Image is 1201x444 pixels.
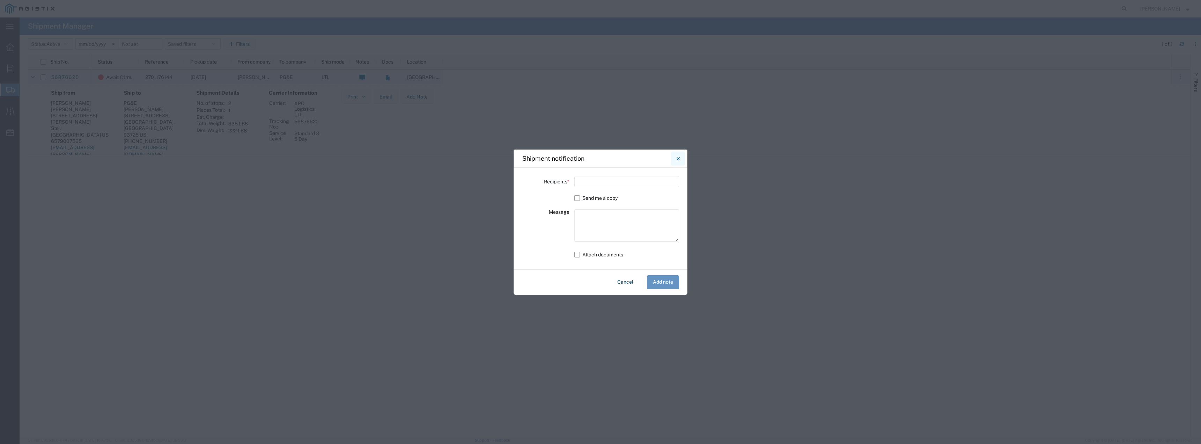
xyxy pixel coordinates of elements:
button: Close [671,152,685,166]
button: Cancel [612,275,639,289]
label: Attach documents [574,249,679,261]
h4: Shipment notification [522,154,584,163]
label: Recipients [544,176,569,187]
label: Send me a copy [574,192,679,204]
label: Message [549,209,569,215]
button: Add note [647,275,679,289]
